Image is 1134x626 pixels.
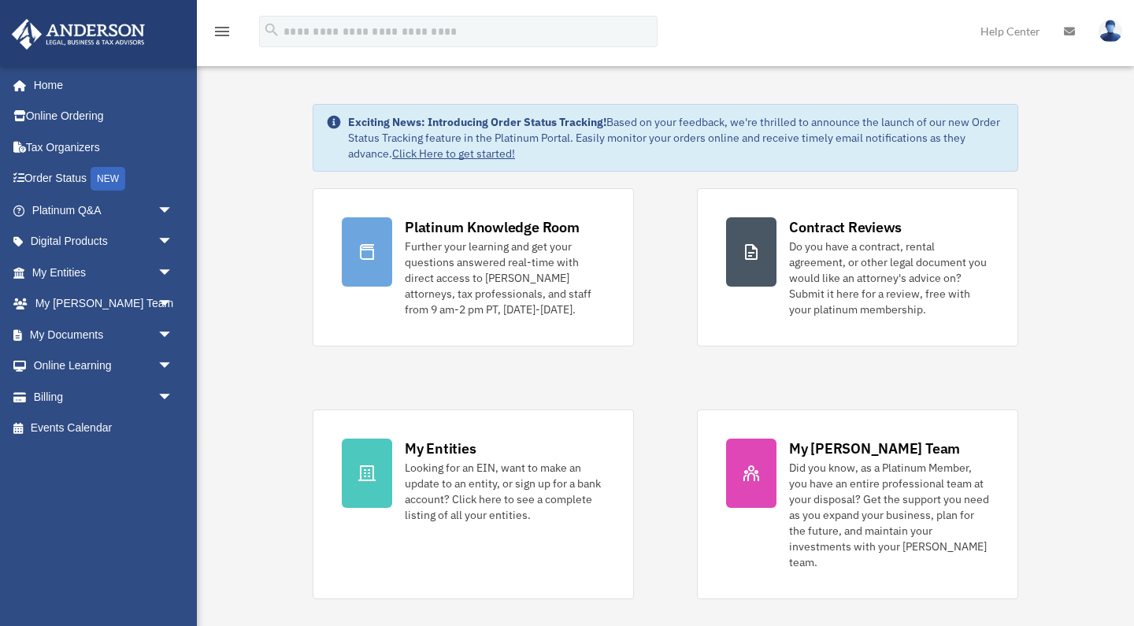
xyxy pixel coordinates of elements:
span: arrow_drop_down [157,226,189,258]
div: Did you know, as a Platinum Member, you have an entire professional team at your disposal? Get th... [789,460,989,570]
a: Digital Productsarrow_drop_down [11,226,197,257]
a: My Documentsarrow_drop_down [11,319,197,350]
strong: Exciting News: Introducing Order Status Tracking! [348,115,606,129]
i: search [263,21,280,39]
a: Billingarrow_drop_down [11,381,197,413]
div: Further your learning and get your questions answered real-time with direct access to [PERSON_NAM... [405,239,605,317]
a: My Entities Looking for an EIN, want to make an update to an entity, or sign up for a bank accoun... [313,409,634,599]
span: arrow_drop_down [157,194,189,227]
div: My [PERSON_NAME] Team [789,439,960,458]
a: Order StatusNEW [11,163,197,195]
a: My [PERSON_NAME] Teamarrow_drop_down [11,288,197,320]
a: Contract Reviews Do you have a contract, rental agreement, or other legal document you would like... [697,188,1018,346]
a: Online Learningarrow_drop_down [11,350,197,382]
span: arrow_drop_down [157,319,189,351]
a: Online Ordering [11,101,197,132]
a: Tax Organizers [11,131,197,163]
img: Anderson Advisors Platinum Portal [7,19,150,50]
div: Contract Reviews [789,217,902,237]
span: arrow_drop_down [157,288,189,320]
a: Click Here to get started! [392,146,515,161]
a: menu [213,28,232,41]
div: Platinum Knowledge Room [405,217,580,237]
span: arrow_drop_down [157,257,189,289]
a: Platinum Knowledge Room Further your learning and get your questions answered real-time with dire... [313,188,634,346]
a: My Entitiesarrow_drop_down [11,257,197,288]
div: Do you have a contract, rental agreement, or other legal document you would like an attorney's ad... [789,239,989,317]
div: Based on your feedback, we're thrilled to announce the launch of our new Order Status Tracking fe... [348,114,1005,161]
img: User Pic [1099,20,1122,43]
a: Platinum Q&Aarrow_drop_down [11,194,197,226]
a: Events Calendar [11,413,197,444]
span: arrow_drop_down [157,381,189,413]
div: Looking for an EIN, want to make an update to an entity, or sign up for a bank account? Click her... [405,460,605,523]
a: Home [11,69,189,101]
div: My Entities [405,439,476,458]
span: arrow_drop_down [157,350,189,383]
a: My [PERSON_NAME] Team Did you know, as a Platinum Member, you have an entire professional team at... [697,409,1018,599]
div: NEW [91,167,125,191]
i: menu [213,22,232,41]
